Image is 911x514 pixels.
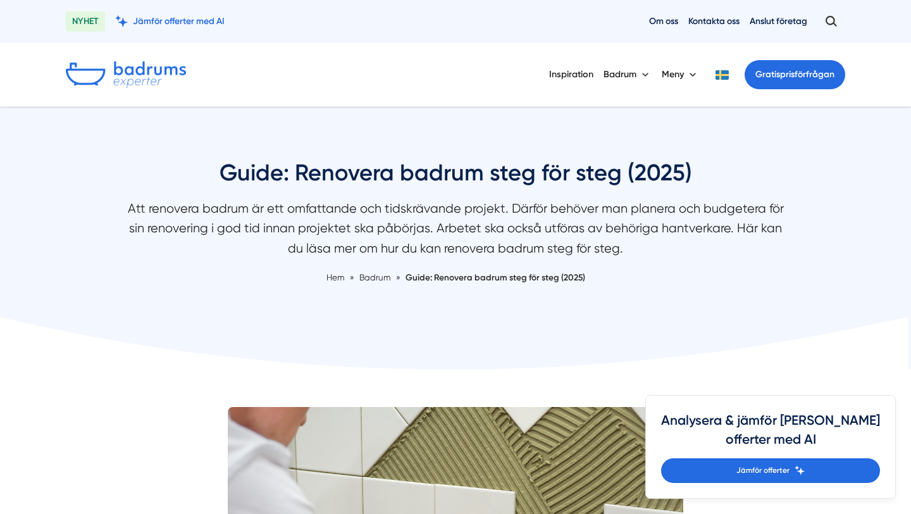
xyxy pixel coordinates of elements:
span: » [396,271,400,284]
h1: Guide: Renovera badrum steg för steg (2025) [120,158,791,199]
a: Jämför offerter med AI [115,15,225,27]
nav: Breadcrumb [120,271,791,284]
span: NYHET [66,11,105,32]
button: Meny [662,58,699,91]
button: Öppna sök [817,10,845,33]
a: Inspiration [549,58,593,91]
span: » [350,271,354,284]
img: Badrumsexperter.se logotyp [66,61,186,88]
h4: Analysera & jämför [PERSON_NAME] offerter med AI [661,411,880,458]
span: Jämför offerter [736,465,790,477]
span: Jämför offerter med AI [133,15,225,27]
a: Kontakta oss [688,15,740,27]
span: Badrum [359,272,391,282]
a: Guide: Renovera badrum steg för steg (2025) [406,272,585,282]
button: Badrum [604,58,652,91]
a: Badrum [359,272,393,282]
a: Jämför offerter [661,458,880,483]
a: Hem [326,272,345,282]
p: Att renovera badrum är ett omfattande och tidskrävande projekt. Därför behöver man planera och bu... [120,199,791,265]
a: Anslut företag [750,15,807,27]
a: Gratisprisförfrågan [745,60,845,89]
span: Gratis [755,69,780,80]
a: Om oss [649,15,678,27]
